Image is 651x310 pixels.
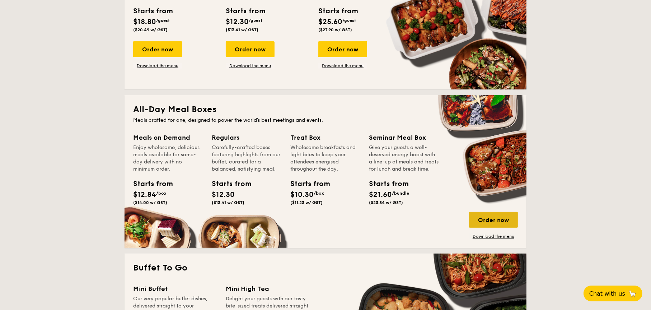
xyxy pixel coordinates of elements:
[156,18,170,23] span: /guest
[133,104,518,115] h2: All-Day Meal Boxes
[133,27,168,32] span: ($20.49 w/ GST)
[226,41,275,57] div: Order now
[212,190,235,199] span: $12.30
[133,200,167,205] span: ($14.00 w/ GST)
[133,18,156,26] span: $18.80
[469,212,518,228] div: Order now
[318,6,357,17] div: Starts from
[318,18,342,26] span: $25.60
[342,18,356,23] span: /guest
[156,191,167,196] span: /box
[212,144,282,173] div: Carefully-crafted boxes featuring highlights from our buffet, curated for a balanced, satisfying ...
[226,18,249,26] span: $12.30
[133,284,217,294] div: Mini Buffet
[392,191,409,196] span: /bundle
[133,6,172,17] div: Starts from
[318,41,367,57] div: Order now
[133,63,182,69] a: Download the menu
[318,63,367,69] a: Download the menu
[290,133,360,143] div: Treat Box
[133,133,203,143] div: Meals on Demand
[226,63,275,69] a: Download the menu
[369,179,401,189] div: Starts from
[290,190,314,199] span: $10.30
[226,284,310,294] div: Mini High Tea
[226,27,258,32] span: ($13.41 w/ GST)
[133,117,518,124] div: Meals crafted for one, designed to power the world's best meetings and events.
[314,191,324,196] span: /box
[469,233,518,239] a: Download the menu
[249,18,262,23] span: /guest
[318,27,352,32] span: ($27.90 w/ GST)
[584,286,642,301] button: Chat with us🦙
[369,133,439,143] div: Seminar Meal Box
[369,190,392,199] span: $21.60
[212,179,244,189] div: Starts from
[212,200,244,205] span: ($13.41 w/ GST)
[369,144,439,173] div: Give your guests a well-deserved energy boost with a line-up of meals and treats for lunch and br...
[226,6,265,17] div: Starts from
[628,290,637,298] span: 🦙
[369,200,403,205] span: ($23.54 w/ GST)
[133,179,165,189] div: Starts from
[290,200,323,205] span: ($11.23 w/ GST)
[133,41,182,57] div: Order now
[290,179,323,189] div: Starts from
[133,190,156,199] span: $12.84
[133,262,518,274] h2: Buffet To Go
[589,290,625,297] span: Chat with us
[212,133,282,143] div: Regulars
[133,144,203,173] div: Enjoy wholesome, delicious meals available for same-day delivery with no minimum order.
[290,144,360,173] div: Wholesome breakfasts and light bites to keep your attendees energised throughout the day.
